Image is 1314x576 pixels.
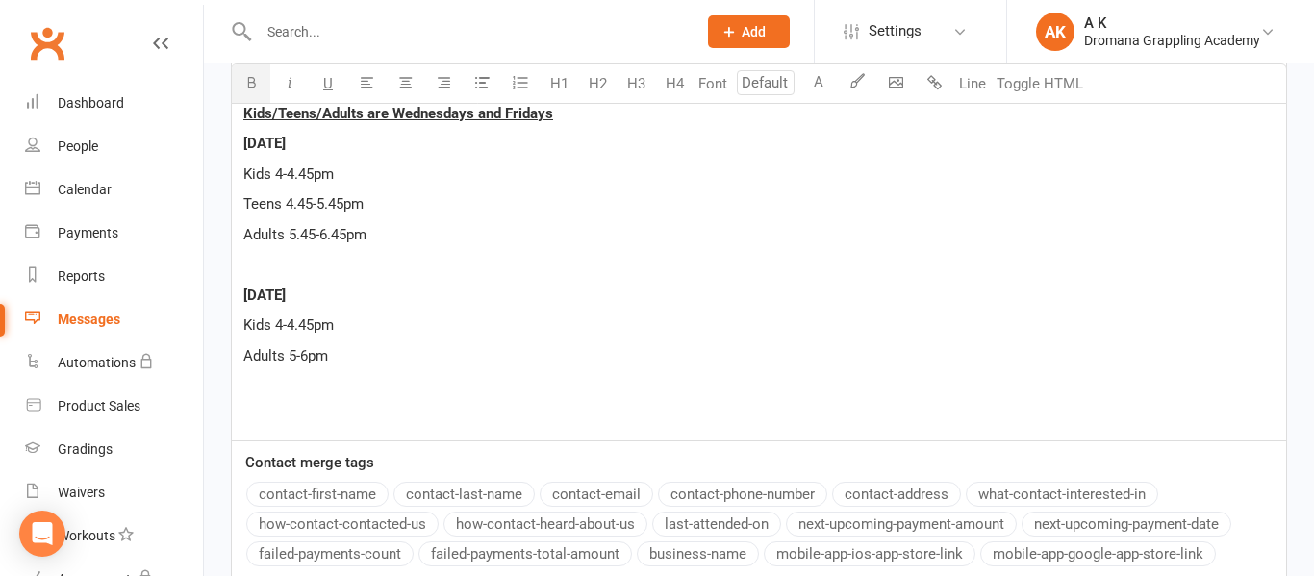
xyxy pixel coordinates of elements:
[58,138,98,154] div: People
[243,226,366,243] span: Adults 5.45-6.45pm
[393,482,535,507] button: contact-last-name
[832,482,961,507] button: contact-address
[694,64,732,103] button: Font
[243,287,286,304] span: [DATE]
[243,105,553,122] span: Kids/Teens/Adults are Wednesdays and Fridays
[799,64,838,103] button: A
[58,528,115,543] div: Workouts
[1084,14,1260,32] div: A K
[708,15,790,48] button: Add
[243,165,334,183] span: Kids 4-4.45pm
[58,225,118,240] div: Payments
[58,485,105,500] div: Waivers
[25,385,203,428] a: Product Sales
[246,512,439,537] button: how-contact-contacted-us
[25,255,203,298] a: Reports
[243,316,334,334] span: Kids 4-4.45pm
[58,355,136,370] div: Automations
[980,541,1216,566] button: mobile-app-google-app-store-link
[869,10,922,53] span: Settings
[58,95,124,111] div: Dashboard
[58,312,120,327] div: Messages
[58,268,105,284] div: Reports
[658,482,827,507] button: contact-phone-number
[992,64,1088,103] button: Toggle HTML
[253,18,683,45] input: Search...
[58,182,112,197] div: Calendar
[58,441,113,457] div: Gradings
[637,541,759,566] button: business-name
[617,64,655,103] button: H3
[243,347,328,364] span: Adults 5-6pm
[19,511,65,557] div: Open Intercom Messenger
[578,64,617,103] button: H2
[246,541,414,566] button: failed-payments-count
[323,75,333,92] span: U
[966,482,1158,507] button: what-contact-interested-in
[25,471,203,514] a: Waivers
[1036,13,1074,51] div: AK
[25,212,203,255] a: Payments
[953,64,992,103] button: Line
[25,514,203,558] a: Workouts
[25,341,203,385] a: Automations
[1084,32,1260,49] div: Dromana Grappling Academy
[25,428,203,471] a: Gradings
[309,64,347,103] button: U
[25,82,203,125] a: Dashboard
[742,24,766,39] span: Add
[443,512,647,537] button: how-contact-heard-about-us
[25,125,203,168] a: People
[25,298,203,341] a: Messages
[652,512,781,537] button: last-attended-on
[737,70,795,95] input: Default
[246,482,389,507] button: contact-first-name
[58,398,140,413] div: Product Sales
[25,168,203,212] a: Calendar
[1022,512,1231,537] button: next-upcoming-payment-date
[540,64,578,103] button: H1
[418,541,632,566] button: failed-payments-total-amount
[243,195,364,213] span: Teens 4.45-5.45pm
[764,541,975,566] button: mobile-app-ios-app-store-link
[786,512,1017,537] button: next-upcoming-payment-amount
[245,451,374,474] label: Contact merge tags
[655,64,694,103] button: H4
[243,135,286,152] span: [DATE]
[540,482,653,507] button: contact-email
[23,19,71,67] a: Clubworx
